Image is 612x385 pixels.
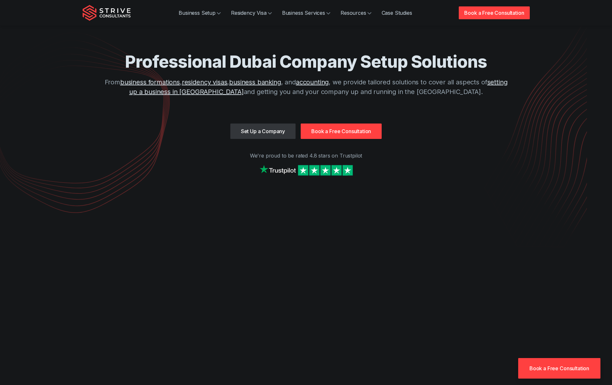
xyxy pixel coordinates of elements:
[258,163,354,177] img: Strive on Trustpilot
[230,124,296,139] a: Set Up a Company
[182,78,227,86] a: residency visas
[120,78,180,86] a: business formations
[277,6,335,19] a: Business Services
[83,152,530,159] p: We're proud to be rated 4.8 stars on Trustpilot
[101,51,512,72] h1: Professional Dubai Company Setup Solutions
[377,6,417,19] a: Case Studies
[301,124,382,139] a: Book a Free Consultation
[229,78,281,86] a: business banking
[83,5,131,21] img: Strive Consultants
[518,358,600,379] a: Book a Free Consultation
[101,77,512,97] p: From , , , and , we provide tailored solutions to cover all aspects of and getting you and your c...
[296,78,329,86] a: accounting
[226,6,277,19] a: Residency Visa
[335,6,377,19] a: Resources
[459,6,529,19] a: Book a Free Consultation
[173,6,226,19] a: Business Setup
